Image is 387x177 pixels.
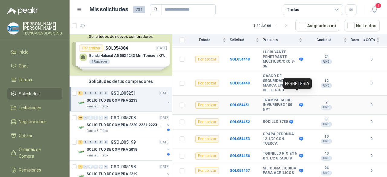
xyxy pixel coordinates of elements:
p: [DATE] [159,90,170,96]
div: 0 [88,91,93,95]
a: 10 0 0 0 0 0 GSOL005208[DATE] Company LogoSOLICITUD DE COMPRA 2220-2221-2223-2224Panela El Trébol [78,114,171,133]
img: Company Logo [78,148,85,156]
a: SOL054448 [230,57,250,61]
a: Chat [7,60,62,72]
span: 1 [375,3,382,8]
span: Negociaciones [19,118,47,125]
p: SOLICITUD DE COMPRA 2233 [86,98,137,103]
p: [PERSON_NAME] [PERSON_NAME] [23,22,62,30]
a: Solicitudes [7,88,62,100]
span: Inicio [19,49,28,55]
div: UND [321,122,332,127]
p: Panela El Trébol [86,129,109,133]
p: Panela El Trébol [86,153,109,158]
a: Negociaciones [7,116,62,127]
b: 0 [363,153,380,159]
div: Por cotizar [195,167,219,174]
div: Por cotizar [195,101,219,109]
div: 0 [104,116,108,120]
div: 1 [78,140,83,144]
div: Por cotizar [195,80,219,87]
div: 0 [83,91,88,95]
b: TRAMPA BALDE INVE/REF/B3 180 NPT [263,98,298,112]
div: 1 - 50 de 166 [253,21,291,31]
b: 0 [363,80,380,86]
div: FERRETERIA [283,78,312,89]
a: 1 0 0 0 0 0 GSOL005199[DATE] Company LogoSOLICITUD DE COMPRA 2018Panela El Trébol [78,139,171,158]
div: 31 [78,91,83,95]
div: Todas [287,6,299,13]
th: # COTs [363,34,387,46]
p: GSOL005199 [111,140,136,144]
div: 0 [99,91,103,95]
a: Licitaciones [7,102,62,113]
div: Por cotizar [195,135,219,143]
span: Solicitudes [19,90,40,97]
span: Cotizar [19,132,33,139]
th: Estado [188,34,230,46]
b: SOL054451 [230,103,250,107]
div: 0 [93,140,98,144]
img: Logo peakr [7,7,38,15]
img: Company Logo [78,99,85,107]
p: GSOL005208 [111,116,136,120]
a: 31 0 0 0 0 0 GSOL005251[DATE] Company LogoSOLICITUD DE COMPRA 2233Panela El Trébol [78,90,171,109]
div: UND [321,139,332,144]
div: UND [321,105,332,110]
div: 0 [104,91,108,95]
b: SILICONA LIQUIDA PARA ACRILICOS [263,166,298,175]
a: Remisiones [7,164,62,176]
img: Company Logo [8,23,19,34]
div: Solicitudes de tus compradores [70,76,172,87]
div: 0 [93,91,98,95]
b: CASCO DE SEGURIDAD MARCA EPI DIELETRICO [263,74,298,93]
div: 0 [83,165,88,169]
h1: Mis solicitudes [89,5,128,14]
div: 0 [93,116,98,120]
div: UND [321,83,332,88]
div: Solicitudes de nuevos compradoresPor cotizarSOL054384[DATE] Banda Habasit A5 50X4243 Mm Tension -... [70,32,172,76]
b: 0 [363,102,380,108]
div: 0 [83,140,88,144]
a: Cotizar [7,130,62,141]
a: SOL054457 [230,169,250,173]
div: 0 [83,116,88,120]
span: # COTs [363,38,375,42]
div: Por cotizar [195,118,219,126]
span: Licitaciones [19,104,41,111]
div: 0 [104,165,108,169]
button: Solicitudes de nuevos compradores [72,34,170,39]
div: 1 [78,165,83,169]
span: Chat [19,63,28,69]
span: Estado [188,38,221,42]
a: SOL054449 [230,81,250,85]
p: GSOL005198 [111,165,136,169]
b: 0 [363,119,380,125]
span: Solicitud [230,38,254,42]
div: 0 [88,116,93,120]
th: Producto [263,34,306,46]
div: 0 [93,165,98,169]
a: SOL054452 [230,120,250,124]
p: Panela El Trébol [86,104,109,109]
span: search [154,7,158,11]
th: Docs [351,34,363,46]
div: 10 [78,116,83,120]
div: UND [321,156,332,161]
div: 0 [99,140,103,144]
div: 0 [88,140,93,144]
a: SOL054456 [230,154,250,158]
b: 0 [363,168,380,174]
a: Inicio [7,46,62,58]
span: Tareas [19,77,32,83]
div: 0 [99,165,103,169]
button: 1 [369,4,380,15]
a: SOL054453 [230,137,250,141]
button: No Leídos [344,20,380,31]
p: [DATE] [159,164,170,170]
b: RODILLO 3780 [263,120,288,124]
